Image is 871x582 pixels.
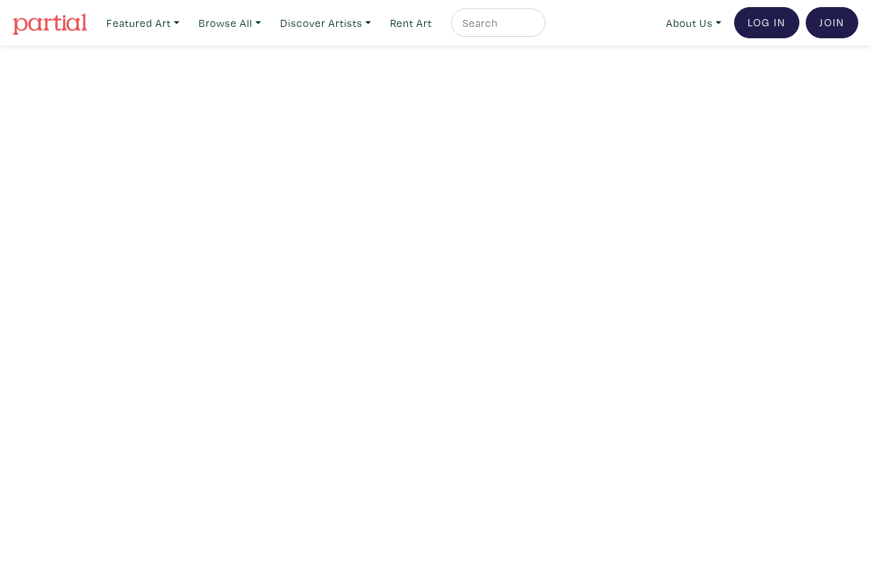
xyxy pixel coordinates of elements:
input: Search [461,14,532,32]
a: About Us [660,9,728,38]
a: Log In [734,7,799,38]
a: Browse All [192,9,267,38]
a: Join [806,7,858,38]
a: Featured Art [100,9,186,38]
a: Rent Art [384,9,438,38]
a: Discover Artists [274,9,377,38]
